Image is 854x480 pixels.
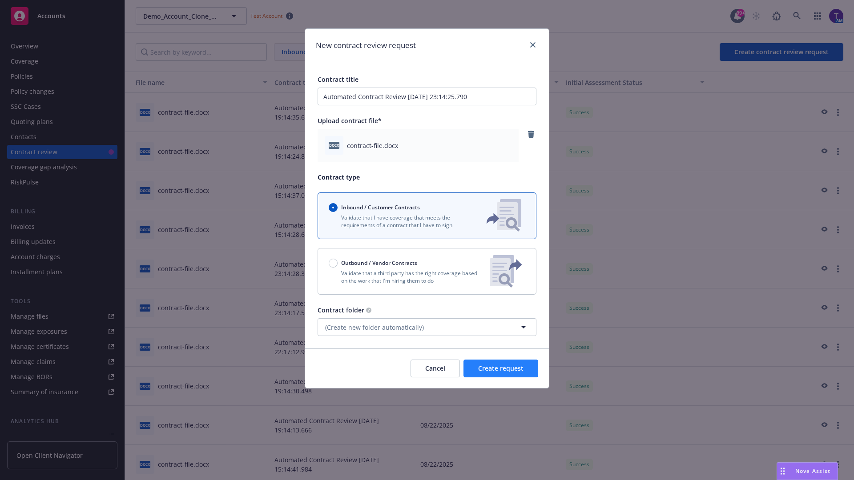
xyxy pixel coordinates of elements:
[341,259,417,267] span: Outbound / Vendor Contracts
[425,364,445,372] span: Cancel
[318,318,536,336] button: (Create new folder automatically)
[329,214,472,229] p: Validate that I have coverage that meets the requirements of a contract that I have to sign
[463,360,538,377] button: Create request
[316,40,416,51] h1: New contract review request
[318,88,536,105] input: Enter a title for this contract
[318,248,536,295] button: Outbound / Vendor ContractsValidate that a third party has the right coverage based on the work t...
[411,360,460,377] button: Cancel
[318,116,382,125] span: Upload contract file*
[325,323,424,332] span: (Create new folder automatically)
[341,204,420,211] span: Inbound / Customer Contracts
[777,462,838,480] button: Nova Assist
[329,269,483,284] p: Validate that a third party has the right coverage based on the work that I'm hiring them to do
[526,129,536,140] a: remove
[318,172,536,182] p: Contract type
[329,203,338,212] input: Inbound / Customer Contracts
[318,192,536,239] button: Inbound / Customer ContractsValidate that I have coverage that meets the requirements of a contra...
[478,364,524,372] span: Create request
[329,142,339,148] span: docx
[777,463,788,480] div: Drag to move
[329,259,338,268] input: Outbound / Vendor Contracts
[318,306,364,314] span: Contract folder
[318,75,359,84] span: Contract title
[347,141,398,150] span: contract-file.docx
[528,40,538,50] a: close
[795,467,830,475] span: Nova Assist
